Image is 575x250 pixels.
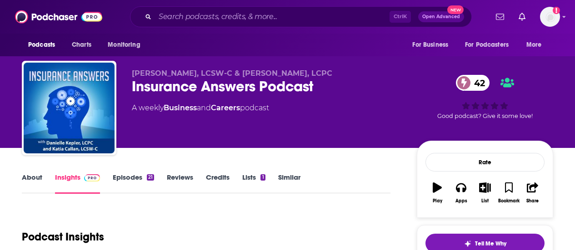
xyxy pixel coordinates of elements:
[147,174,154,181] div: 21
[418,11,464,22] button: Open AdvancedNew
[465,75,490,91] span: 42
[167,173,193,194] a: Reviews
[278,173,300,194] a: Similar
[449,176,473,209] button: Apps
[22,230,104,244] h1: Podcast Insights
[492,9,508,25] a: Show notifications dropdown
[260,174,265,181] div: 1
[459,36,522,54] button: open menu
[540,7,560,27] span: Logged in as juliannem
[526,198,539,204] div: Share
[433,198,442,204] div: Play
[456,75,490,91] a: 42
[475,240,506,247] span: Tell Me Why
[132,103,269,113] div: A weekly podcast
[28,39,55,51] span: Podcasts
[108,39,140,51] span: Monitoring
[130,6,472,27] div: Search podcasts, credits, & more...
[422,15,460,19] span: Open Advanced
[540,7,560,27] button: Show profile menu
[515,9,529,25] a: Show notifications dropdown
[520,36,553,54] button: open menu
[498,198,520,204] div: Bookmark
[22,36,67,54] button: open menu
[66,36,97,54] a: Charts
[425,153,545,172] div: Rate
[521,176,545,209] button: Share
[465,39,509,51] span: For Podcasters
[437,113,533,119] span: Good podcast? Give it some love!
[497,176,520,209] button: Bookmark
[464,240,471,247] img: tell me why sparkle
[425,176,449,209] button: Play
[206,173,230,194] a: Credits
[447,5,464,14] span: New
[473,176,497,209] button: List
[24,63,115,153] img: Insurance Answers Podcast
[55,173,100,194] a: InsightsPodchaser Pro
[22,173,42,194] a: About
[155,10,390,24] input: Search podcasts, credits, & more...
[481,198,489,204] div: List
[417,69,553,125] div: 42Good podcast? Give it some love!
[72,39,91,51] span: Charts
[15,8,102,25] img: Podchaser - Follow, Share and Rate Podcasts
[132,69,332,78] span: [PERSON_NAME], LCSW-C & [PERSON_NAME], LCPC
[412,39,448,51] span: For Business
[390,11,411,23] span: Ctrl K
[84,174,100,181] img: Podchaser Pro
[526,39,542,51] span: More
[455,198,467,204] div: Apps
[197,103,211,112] span: and
[242,173,265,194] a: Lists1
[113,173,154,194] a: Episodes21
[211,103,240,112] a: Careers
[553,7,560,14] svg: Add a profile image
[406,36,460,54] button: open menu
[164,103,197,112] a: Business
[101,36,152,54] button: open menu
[540,7,560,27] img: User Profile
